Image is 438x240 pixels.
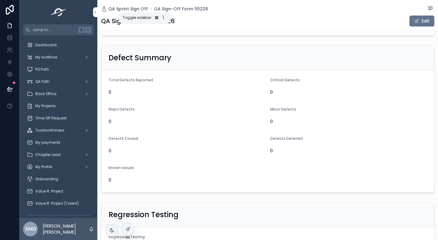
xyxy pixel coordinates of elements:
[35,164,52,169] span: My Profile
[35,152,61,157] span: Chapter Lead
[109,136,138,141] span: Defects Closed
[161,15,166,20] span: \
[43,223,89,235] p: [PERSON_NAME] [PERSON_NAME]
[23,101,94,111] a: My Projects
[35,79,50,84] span: QA Path
[101,6,148,12] a: QA Sprint Sign Off
[270,136,303,141] span: Defects Deferred
[33,27,76,32] span: Jump to...
[270,118,427,125] span: 0
[23,198,94,209] a: Value R. Project (Talent)
[23,88,94,99] a: Back Office
[23,174,94,185] a: Onboarding
[109,89,265,95] span: 0
[35,91,56,96] span: Back Office
[23,52,94,63] a: My workflow
[23,113,94,124] a: Time Off Request
[23,137,94,148] a: My payments
[35,140,61,145] span: My payments
[109,77,153,83] span: Total Defects Reported
[109,165,134,170] span: Known Issues
[23,149,94,160] a: Chapter Lead
[109,107,135,112] span: Major Defects
[123,15,151,20] span: Toggle sidebar
[270,89,427,95] span: 0
[35,43,57,48] span: Dashboard
[35,104,56,108] span: My Projects
[19,35,97,218] div: scrollable content
[35,189,63,194] span: Value R. Project
[270,77,300,83] span: Critical Defects
[23,24,94,35] button: Jump to...K
[154,6,208,12] a: QA Sign-Off Form 00226
[25,225,36,233] span: SMD
[35,116,67,121] span: Time Off Request
[23,186,94,197] a: Value R. Project
[23,64,94,75] a: PO Path
[109,234,145,239] span: Regression Testing
[101,17,175,25] h1: QA Sign-Off Form 00226
[109,177,427,183] span: 0
[109,118,265,125] span: 0
[35,177,58,182] span: Onboarding
[23,76,94,87] a: QA Path
[23,125,94,136] a: Trustworthiness
[270,148,427,154] span: 0
[49,7,68,17] img: App logo
[86,27,91,32] span: K
[23,40,94,51] a: Dashboard
[35,128,64,133] span: Trustworthiness
[409,16,434,26] button: Edit
[35,55,57,60] span: My workflow
[35,201,79,206] span: Value R. Project (Talent)
[270,107,296,112] span: Minor Defects
[23,161,94,172] a: My Profile
[109,148,265,154] span: 0
[35,67,49,72] span: PO Path
[108,6,148,12] span: QA Sprint Sign Off
[109,210,179,220] h2: Regression Testing
[109,53,171,63] h2: Defect Summary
